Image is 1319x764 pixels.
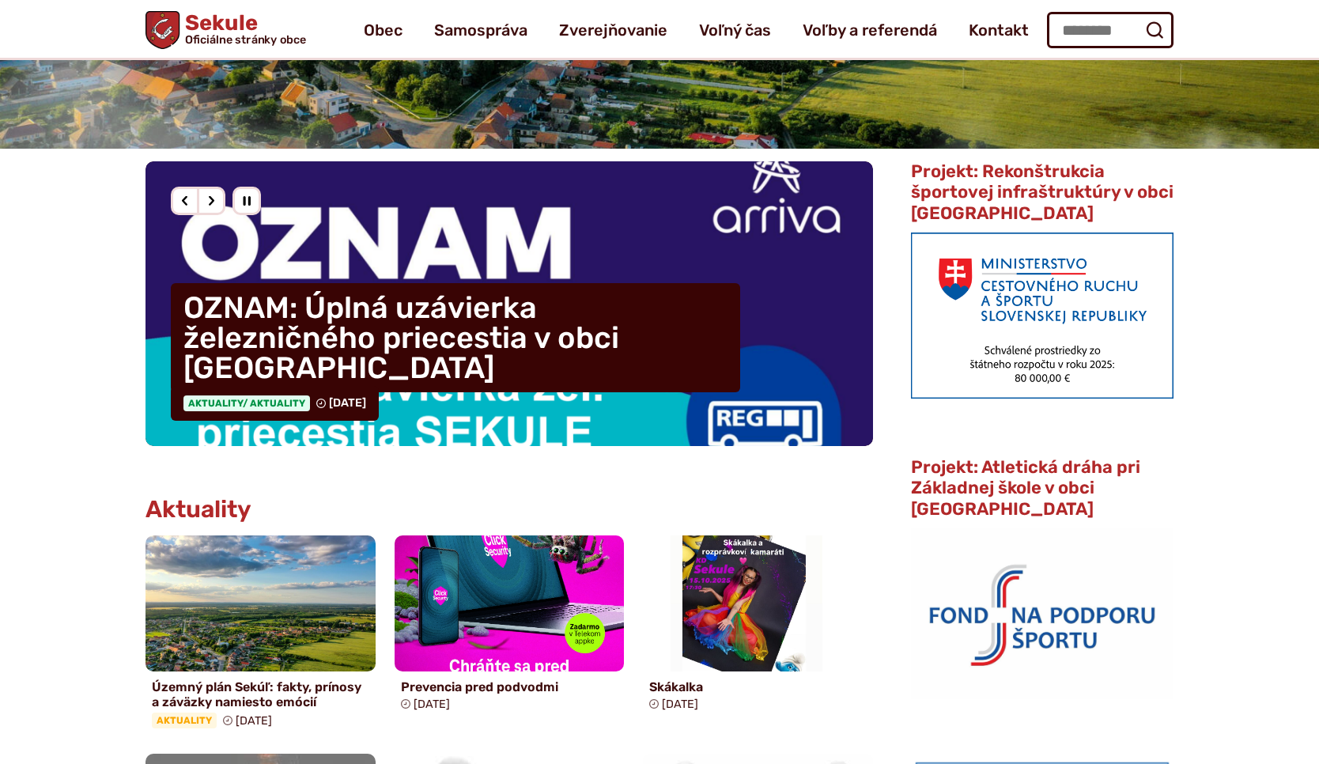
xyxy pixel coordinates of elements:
span: [DATE] [329,396,366,410]
a: Zverejňovanie [559,8,667,52]
div: Predošlý slajd [171,187,199,215]
span: Oficiálne stránky obce [185,34,307,45]
span: / Aktuality [243,398,305,409]
h4: Územný plán Sekúľ: fakty, prínosy a záväzky namiesto emócií [152,679,369,709]
span: [DATE] [414,698,450,711]
span: [DATE] [662,698,698,711]
a: Kontakt [969,8,1029,52]
h4: OZNAM: Úplná uzávierka železničného priecestia v obci [GEOGRAPHIC_DATA] [171,283,740,392]
a: Územný plán Sekúľ: fakty, prínosy a záväzky namiesto emócií Aktuality [DATE] [146,535,376,735]
span: Aktuality [183,395,310,411]
a: Obec [364,8,403,52]
div: Pozastaviť pohyb slajdera [232,187,261,215]
h3: Aktuality [146,497,251,523]
a: Voľný čas [699,8,771,52]
span: Aktuality [152,713,217,728]
a: Logo Sekule, prejsť na domovskú stránku. [146,11,306,49]
a: Samospráva [434,8,527,52]
span: [DATE] [236,714,272,728]
h1: Sekule [180,13,306,46]
div: 4 / 8 [146,161,873,446]
img: min-cras.png [911,233,1173,399]
a: Prevencia pred podvodmi [DATE] [395,535,625,717]
span: Projekt: Rekonštrukcia športovej infraštruktúry v obci [GEOGRAPHIC_DATA] [911,161,1173,224]
a: Skákalka [DATE] [643,535,873,717]
h4: Prevencia pred podvodmi [401,679,618,694]
a: OZNAM: Úplná uzávierka železničného priecestia v obci [GEOGRAPHIC_DATA] Aktuality/ Aktuality [DATE] [146,161,873,446]
div: Nasledujúci slajd [197,187,225,215]
h4: Skákalka [649,679,867,694]
img: Prejsť na domovskú stránku [146,11,180,49]
span: Projekt: Atletická dráha pri Základnej škole v obci [GEOGRAPHIC_DATA] [911,456,1140,520]
img: logo_fnps.png [911,528,1173,699]
a: Voľby a referendá [803,8,937,52]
